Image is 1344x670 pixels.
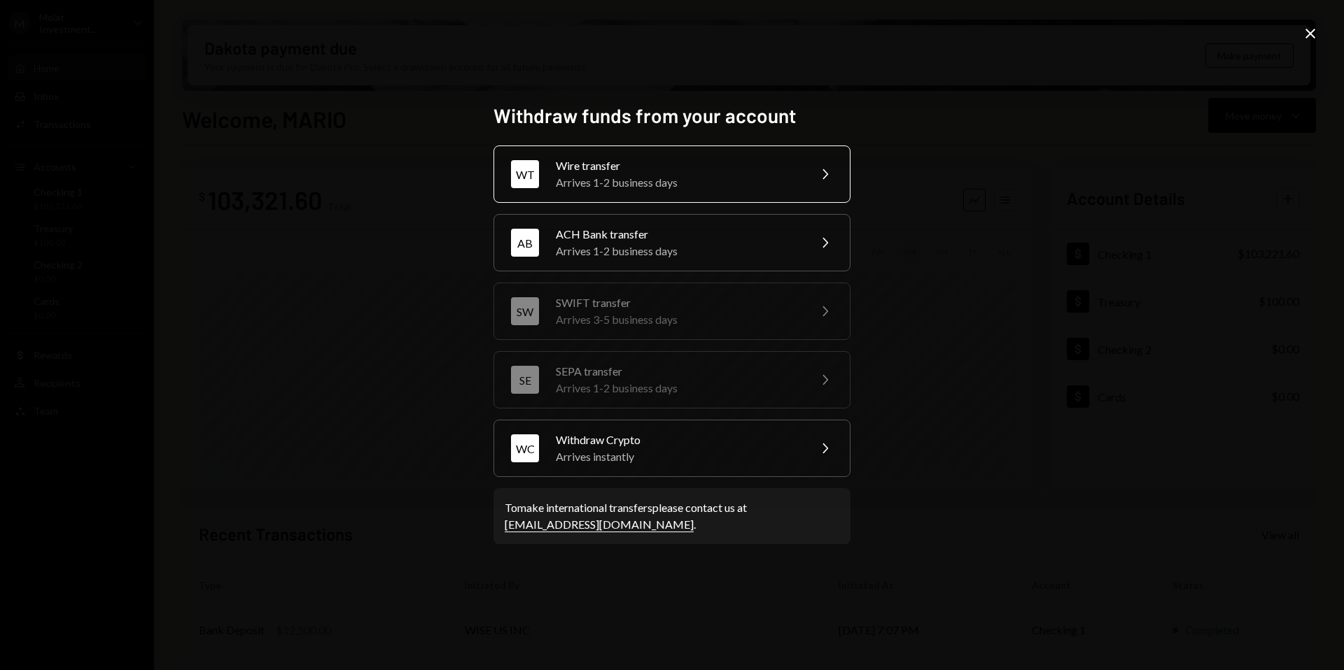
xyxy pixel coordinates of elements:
div: ACH Bank transfer [556,226,799,243]
div: SEPA transfer [556,363,799,380]
button: WCWithdraw CryptoArrives instantly [493,420,850,477]
div: Arrives 1-2 business days [556,380,799,397]
div: Arrives instantly [556,448,799,465]
button: SESEPA transferArrives 1-2 business days [493,351,850,408]
div: Arrives 1-2 business days [556,243,799,259]
div: To make international transfers please contact us at . [505,499,839,533]
div: Arrives 3-5 business days [556,311,799,328]
div: Wire transfer [556,157,799,174]
div: SW [511,297,539,325]
div: WC [511,434,539,462]
div: AB [511,229,539,257]
div: Withdraw Crypto [556,432,799,448]
div: SE [511,366,539,394]
div: Arrives 1-2 business days [556,174,799,191]
div: WT [511,160,539,188]
a: [EMAIL_ADDRESS][DOMAIN_NAME] [505,518,694,532]
h2: Withdraw funds from your account [493,102,850,129]
button: WTWire transferArrives 1-2 business days [493,145,850,203]
div: SWIFT transfer [556,294,799,311]
button: SWSWIFT transferArrives 3-5 business days [493,283,850,340]
button: ABACH Bank transferArrives 1-2 business days [493,214,850,271]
